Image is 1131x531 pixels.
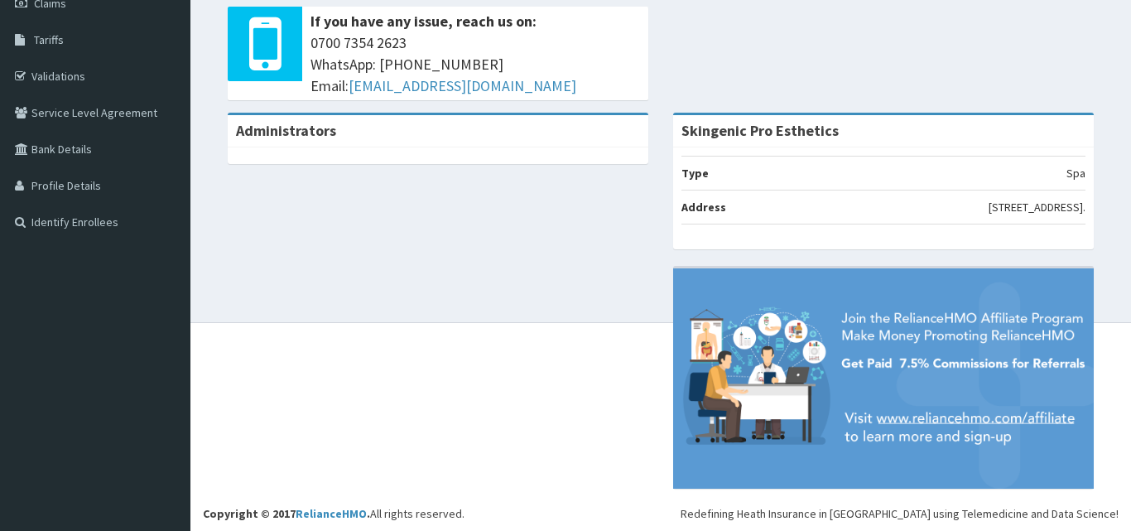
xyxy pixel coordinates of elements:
span: 0700 7354 2623 WhatsApp: [PHONE_NUMBER] Email: [310,32,640,96]
b: If you have any issue, reach us on: [310,12,537,31]
div: Redefining Heath Insurance in [GEOGRAPHIC_DATA] using Telemedicine and Data Science! [681,505,1119,522]
p: Spa [1066,165,1085,181]
strong: Skingenic Pro Esthetics [681,121,839,140]
a: [EMAIL_ADDRESS][DOMAIN_NAME] [349,76,576,95]
b: Address [681,200,726,215]
img: provider-team-banner.png [673,268,1094,489]
b: Type [681,166,709,181]
b: Administrators [236,121,336,140]
strong: Copyright © 2017 . [203,506,370,521]
a: RelianceHMO [296,506,367,521]
span: Tariffs [34,32,64,47]
p: [STREET_ADDRESS]. [989,199,1085,215]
